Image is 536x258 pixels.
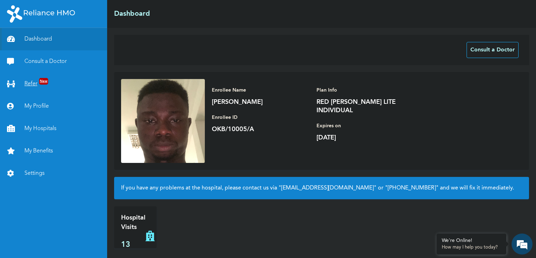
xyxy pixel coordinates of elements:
p: [DATE] [317,134,414,142]
a: "[EMAIL_ADDRESS][DOMAIN_NAME]" [278,185,377,191]
p: 13 [121,239,146,251]
p: Plan Info [317,86,414,94]
p: Enrollee Name [212,86,310,94]
div: Minimize live chat window [114,3,131,20]
p: How may I help you today? [442,245,501,250]
div: FAQs [68,220,133,242]
img: d_794563401_company_1708531726252_794563401 [13,35,28,52]
div: Chat with us now [36,39,117,48]
p: [PERSON_NAME] [212,98,310,106]
img: RelianceHMO's Logo [7,5,75,23]
div: We're Online! [442,238,501,244]
p: Expires on [317,122,414,130]
p: Enrollee ID [212,113,310,122]
span: New [39,78,48,85]
h2: If you have any problems at the hospital, please contact us via or and we will fix it immediately. [121,184,522,192]
img: Enrollee [121,79,205,163]
h2: Dashboard [114,9,150,19]
span: We're online! [40,90,96,161]
p: OKB/10005/A [212,125,310,134]
a: "[PHONE_NUMBER]" [385,185,439,191]
span: Conversation [3,232,68,237]
p: RED [PERSON_NAME] LITE INDIVIDUAL [317,98,414,115]
p: Hospital Visits [121,213,146,232]
textarea: Type your message and hit 'Enter' [3,195,133,220]
button: Consult a Doctor [467,42,519,58]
